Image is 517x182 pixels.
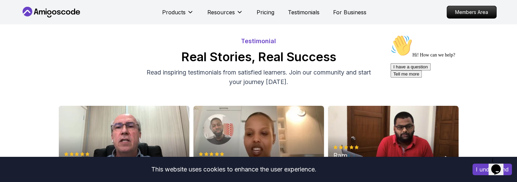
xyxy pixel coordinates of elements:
iframe: chat widget [488,155,510,175]
button: Play [442,154,453,165]
div: This website uses cookies to enhance the user experience. [5,162,462,177]
div: 👋Hi! How can we help?I have a questionTell me more [3,3,125,46]
button: Resources [207,8,243,22]
a: Members Area [447,6,497,19]
iframe: chat widget [388,32,510,151]
h2: Real Stories, Real Success [58,50,459,64]
button: I have a question [3,31,43,38]
a: Testimonials [288,8,320,16]
button: Tell me more [3,38,34,46]
p: Members Area [447,6,496,18]
p: Resources [207,8,235,16]
p: Read inspiring testimonials from satisfied learners. Join our community and start your journey [D... [144,68,373,87]
p: Products [162,8,186,16]
img: :wave: [3,3,24,24]
button: Accept cookies [472,164,512,175]
p: Testimonial [58,36,459,46]
div: Ram [333,151,437,160]
button: Products [162,8,194,22]
span: Hi! How can we help? [3,20,67,26]
a: For Business [333,8,366,16]
a: Pricing [257,8,274,16]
